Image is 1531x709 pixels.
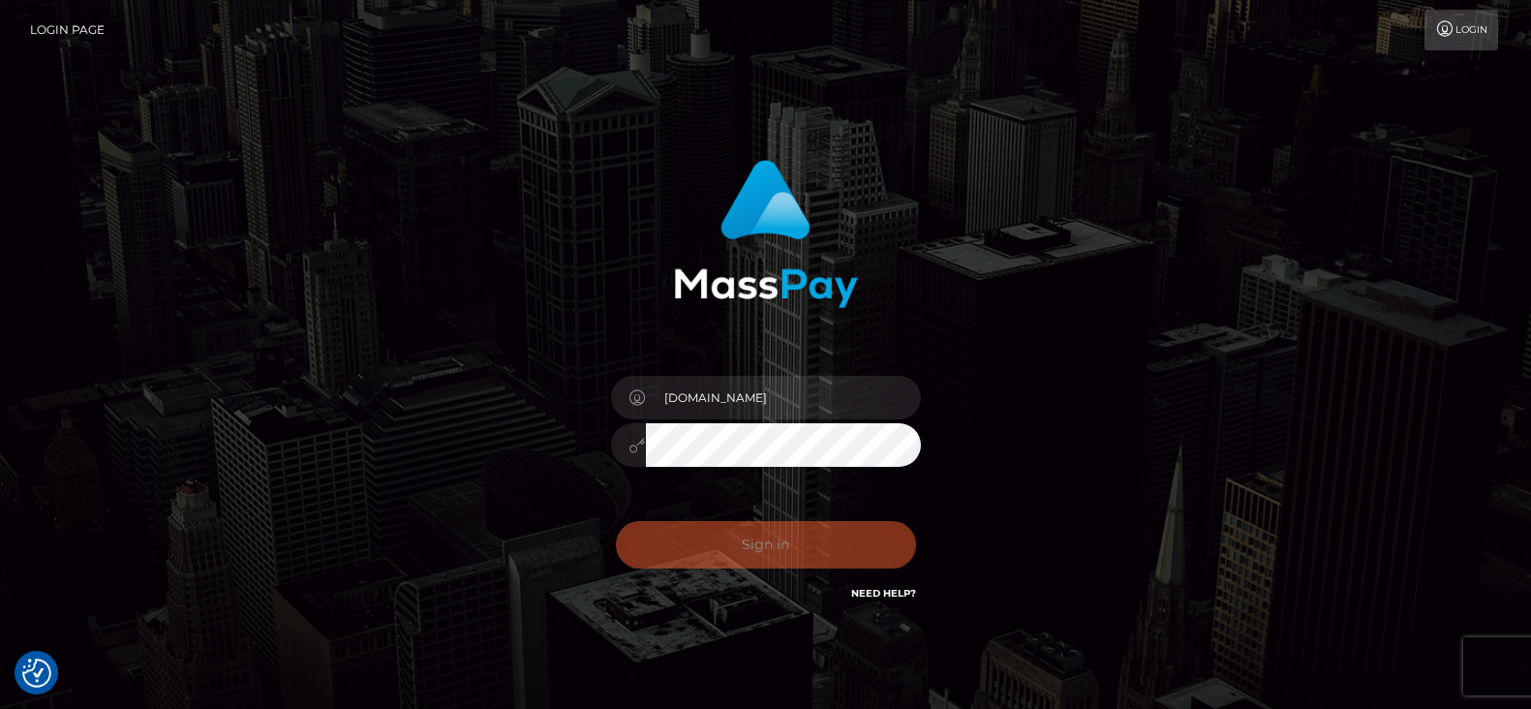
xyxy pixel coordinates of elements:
img: Revisit consent button [22,659,51,688]
button: Consent Preferences [22,659,51,688]
a: Login [1424,10,1498,50]
a: Login Page [30,10,105,50]
a: Need Help? [851,587,916,600]
input: Username... [646,376,921,419]
img: MassPay Login [674,160,858,308]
